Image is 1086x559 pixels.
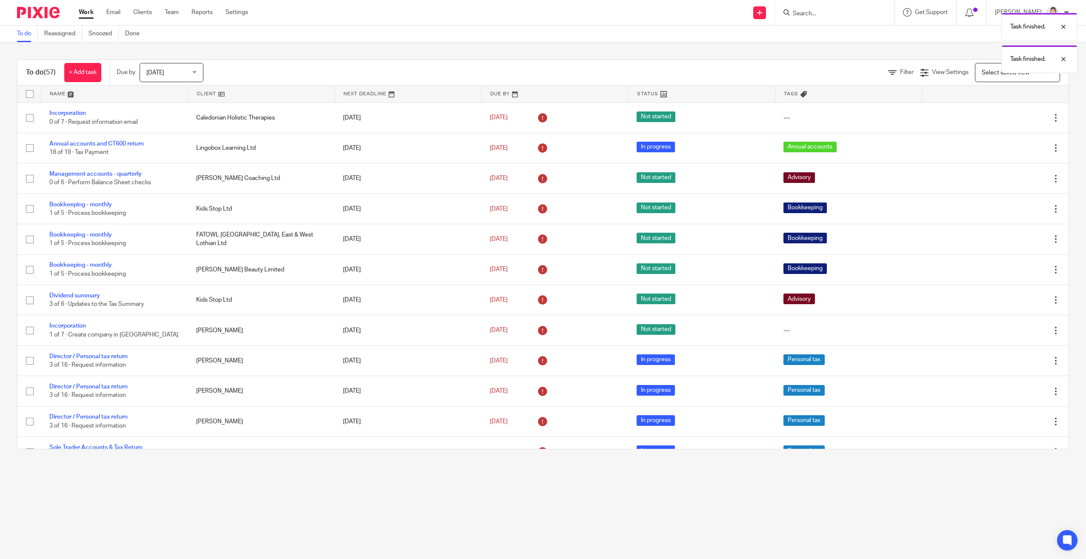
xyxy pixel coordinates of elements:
a: Management accounts - quarterly [49,171,142,177]
td: [PERSON_NAME] [188,315,334,345]
td: [DATE] [334,224,481,254]
span: (57) [44,69,56,76]
a: Dividend summary [49,293,100,299]
span: [DATE] [490,175,508,181]
span: [DATE] [490,236,508,242]
p: Task finished. [1010,23,1046,31]
span: 1 of 5 · Process bookkeeping [49,210,126,216]
td: [DATE] [334,315,481,345]
a: Reports [191,8,213,17]
span: 1 of 5 · Process bookkeeping [49,241,126,247]
span: 1 of 5 · Process bookkeeping [49,271,126,277]
a: Sole Trader Accounts & Tax Return [49,445,143,451]
span: Bookkeeping [783,263,827,274]
a: Snoozed [89,26,119,42]
span: [DATE] [490,267,508,273]
td: FATOWL [GEOGRAPHIC_DATA], East & West Lothian Ltd [188,224,334,254]
td: [DATE] [334,406,481,436]
img: Pixie [17,7,60,18]
td: [DATE] [334,163,481,194]
span: In progress [637,415,675,426]
span: [DATE] [490,115,508,121]
span: [DATE] [490,206,508,212]
span: [DATE] [490,145,508,151]
span: Advisory [783,172,815,183]
span: Not started [637,263,675,274]
span: 18 of 19 · Tax Payment [49,149,109,155]
td: [DATE] [334,345,481,376]
td: Kids Stop Ltd [188,194,334,224]
a: Incorporation [49,110,86,116]
a: Bookkeeping - monthly [49,232,112,238]
a: + Add task [64,63,101,82]
td: [DATE] [334,194,481,224]
span: Bookkeeping [783,202,827,213]
a: To do [17,26,38,42]
p: Due by [117,68,135,77]
td: [DATE] [334,437,481,467]
td: [DATE] [334,133,481,163]
td: [DATE] [334,285,481,315]
span: Not started [637,324,675,335]
span: 3 of 16 · Request information [49,393,126,399]
span: 3 of 16 · Request information [49,362,126,368]
span: Personal tax [783,445,825,456]
div: --- [783,326,913,335]
a: Director / Personal tax return [49,384,128,390]
p: Task finished. [1010,55,1046,63]
img: Carlean%20Parker%20Pic.jpg [1046,6,1060,20]
td: [PERSON_NAME] Beauty Limited [188,254,334,285]
span: [DATE] [490,358,508,364]
a: Bookkeeping - monthly [49,262,112,268]
span: [DATE] [490,388,508,394]
span: 1 of 7 · Create company in [GEOGRAPHIC_DATA] [49,332,178,338]
span: Not started [637,294,675,304]
a: Director / Personal tax return [49,354,128,359]
a: Work [79,8,94,17]
td: [PERSON_NAME] [188,406,334,436]
a: Done [125,26,146,42]
a: Team [165,8,179,17]
span: Not started [637,233,675,243]
h1: To do [26,68,56,77]
span: Advisory [783,294,815,304]
span: In progress [637,445,675,456]
span: Not started [637,172,675,183]
span: Not started [637,111,675,122]
a: Director / Personal tax return [49,414,128,420]
td: [PERSON_NAME] [188,376,334,406]
span: 3 of 6 · Updates to the Tax Summary [49,301,144,307]
span: [DATE] [490,419,508,425]
span: 3 of 16 · Request information [49,423,126,429]
span: Personal tax [783,415,825,426]
span: 0 of 6 · Perform Balance Sheet checks [49,180,151,186]
a: Incorporation [49,323,86,329]
a: Clients [133,8,152,17]
td: Kind Kinetics [188,437,334,467]
span: Not started [637,202,675,213]
span: Tags [784,91,798,96]
div: --- [783,114,913,122]
a: Settings [226,8,248,17]
td: [DATE] [334,103,481,133]
span: Annual accounts [783,142,837,152]
span: [DATE] [146,70,164,76]
a: Annual accounts and CT600 return [49,141,144,147]
span: Personal tax [783,354,825,365]
span: Personal tax [783,385,825,396]
span: Bookkeeping [783,233,827,243]
td: [DATE] [334,376,481,406]
span: [DATE] [490,327,508,333]
span: In progress [637,354,675,365]
span: 0 of 7 · Request information email [49,119,138,125]
a: Email [106,8,120,17]
td: [DATE] [334,254,481,285]
span: Select saved view [982,70,1029,76]
span: [DATE] [490,297,508,303]
td: [PERSON_NAME] Coaching Ltd [188,163,334,194]
a: Reassigned [44,26,82,42]
td: Kids Stop Ltd [188,285,334,315]
span: In progress [637,142,675,152]
span: In progress [637,385,675,396]
td: [PERSON_NAME] [188,345,334,376]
